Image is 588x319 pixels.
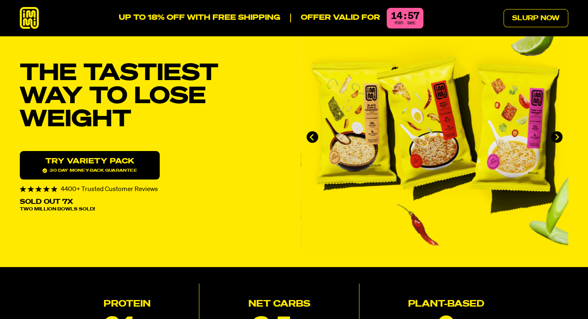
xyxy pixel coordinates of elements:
[404,11,406,21] div: :
[301,20,569,254] div: immi slideshow
[301,20,569,254] li: 1 of 4
[391,11,402,21] div: 14
[551,131,562,143] button: Next slide
[408,300,484,309] h2: Plant-based
[408,11,419,21] div: 57
[119,14,280,23] p: UP TO 18% OFF WITH FREE SHIPPING
[290,14,380,23] p: Offer valid for
[407,20,416,26] span: sec
[43,168,137,173] span: 30 day money-back guarantee
[503,9,568,27] a: Slurp Now
[104,300,150,309] h2: Protein
[20,151,160,180] a: Try variety Pack30 day money-back guarantee
[248,300,310,309] h2: Net Carbs
[20,62,288,131] h1: THE TASTIEST WAY TO LOSE WEIGHT
[20,186,288,193] div: 4400+ Trusted Customer Reviews
[20,207,95,212] span: Two Million Bowls Sold!
[20,199,73,206] p: Sold Out 7X
[394,20,403,26] span: min
[307,131,318,143] button: Go to last slide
